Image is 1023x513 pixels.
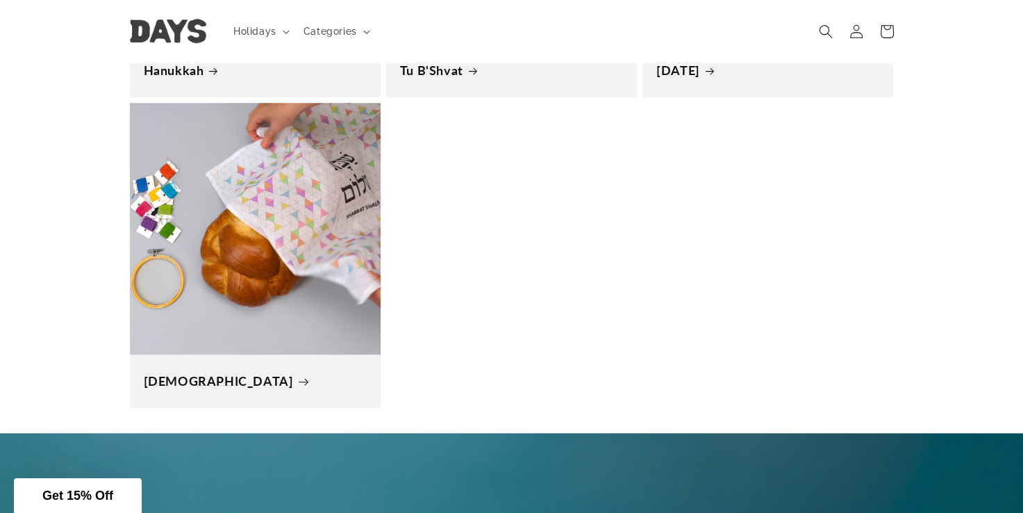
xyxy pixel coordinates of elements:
[42,489,113,503] span: Get 15% Off
[656,63,879,79] a: [DATE]
[144,373,367,389] a: [DEMOGRAPHIC_DATA]
[400,63,623,79] a: Tu B'Shvat
[130,19,206,44] img: Days United
[14,478,142,513] div: Get 15% Off
[225,17,295,46] summary: Holidays
[233,25,276,38] span: Holidays
[144,63,367,79] a: Hanukkah
[295,17,376,46] summary: Categories
[303,25,357,38] span: Categories
[810,16,841,47] summary: Search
